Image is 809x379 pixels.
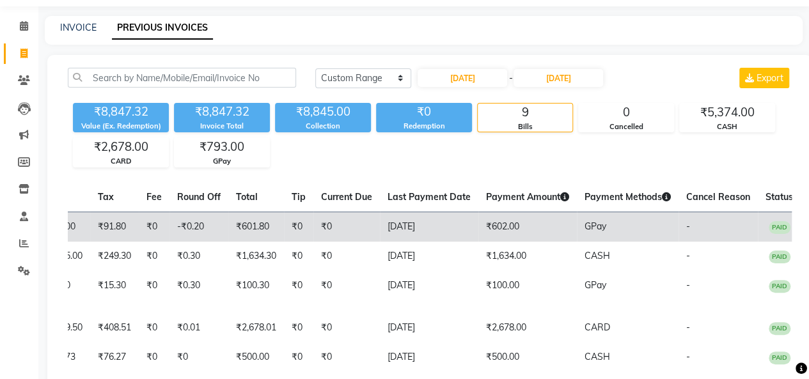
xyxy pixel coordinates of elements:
[284,313,313,343] td: ₹0
[90,271,139,313] td: ₹15.30
[508,72,512,85] span: -
[73,121,169,132] div: Value (Ex. Redemption)
[766,191,793,203] span: Status
[478,104,572,121] div: 9
[139,242,169,271] td: ₹0
[174,121,270,132] div: Invoice Total
[275,103,371,121] div: ₹8,845.00
[686,191,750,203] span: Cancel Reason
[284,242,313,271] td: ₹0
[112,17,213,40] a: PREVIOUS INVOICES
[380,242,478,271] td: [DATE]
[175,156,269,167] div: GPay
[585,321,610,333] span: CARD
[169,212,228,242] td: -₹0.20
[90,212,139,242] td: ₹91.80
[74,138,168,156] div: ₹2,678.00
[579,104,673,121] div: 0
[686,279,690,291] span: -
[769,251,790,263] span: PAID
[228,212,284,242] td: ₹601.80
[686,220,690,232] span: -
[769,352,790,364] span: PAID
[680,104,774,121] div: ₹5,374.00
[228,242,284,271] td: ₹1,634.30
[292,191,306,203] span: Tip
[380,313,478,343] td: [DATE]
[175,138,269,156] div: ₹793.00
[579,121,673,132] div: Cancelled
[169,313,228,343] td: ₹0.01
[313,242,380,271] td: ₹0
[169,242,228,271] td: ₹0.30
[478,242,577,271] td: ₹1,634.00
[478,271,577,313] td: ₹100.00
[376,103,472,121] div: ₹0
[380,271,478,313] td: [DATE]
[236,191,258,203] span: Total
[313,313,380,343] td: ₹0
[585,250,610,261] span: CASH
[275,121,371,132] div: Collection
[388,191,471,203] span: Last Payment Date
[139,313,169,343] td: ₹0
[228,313,284,343] td: ₹2,678.01
[169,271,228,313] td: ₹0.30
[74,156,168,167] div: CARD
[757,72,783,84] span: Export
[486,191,569,203] span: Payment Amount
[585,220,606,232] span: GPay
[321,191,372,203] span: Current Due
[478,313,577,343] td: ₹2,678.00
[769,322,790,335] span: PAID
[313,271,380,313] td: ₹0
[139,212,169,242] td: ₹0
[585,351,610,362] span: CASH
[585,191,671,203] span: Payment Methods
[380,212,478,242] td: [DATE]
[284,271,313,313] td: ₹0
[686,351,690,362] span: -
[98,191,114,203] span: Tax
[418,69,507,87] input: Start Date
[177,191,221,203] span: Round Off
[686,250,690,261] span: -
[585,279,606,291] span: GPay
[90,313,139,343] td: ₹408.51
[90,242,139,271] td: ₹249.30
[478,121,572,132] div: Bills
[769,280,790,293] span: PAID
[139,271,169,313] td: ₹0
[228,271,284,313] td: ₹100.30
[514,69,603,87] input: End Date
[68,68,296,88] input: Search by Name/Mobile/Email/Invoice No
[313,212,380,242] td: ₹0
[680,121,774,132] div: CASH
[686,321,690,333] span: -
[73,103,169,121] div: ₹8,847.32
[284,212,313,242] td: ₹0
[146,191,162,203] span: Fee
[739,68,789,88] button: Export
[478,212,577,242] td: ₹602.00
[174,103,270,121] div: ₹8,847.32
[376,121,472,132] div: Redemption
[60,22,97,33] a: INVOICE
[769,221,790,234] span: PAID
